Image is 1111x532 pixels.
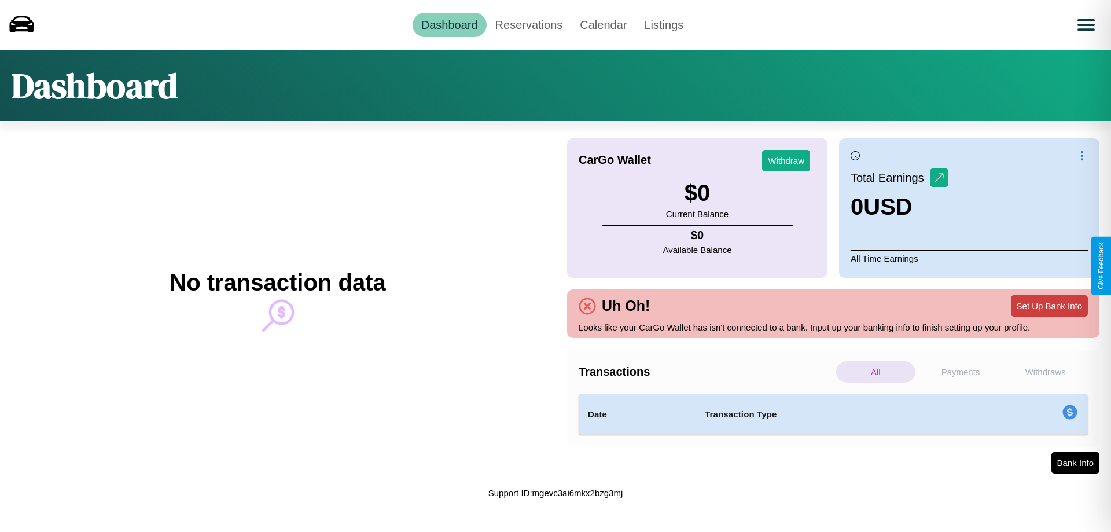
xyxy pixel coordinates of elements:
h4: Transaction Type [705,408,967,421]
a: Reservations [487,13,572,37]
p: All [836,361,915,383]
button: Bank Info [1051,452,1099,474]
p: Support ID: mgevc3ai6mkx2bzg3mj [488,485,623,501]
p: Current Balance [666,206,729,222]
a: Listings [635,13,692,37]
p: Available Balance [663,242,732,258]
p: Looks like your CarGo Wallet has isn't connected to a bank. Input up your banking info to finish ... [579,320,1088,335]
h4: Date [588,408,686,421]
h3: 0 USD [851,194,948,220]
p: All Time Earnings [851,250,1088,266]
button: Withdraw [762,150,810,171]
h2: No transaction data [170,270,385,296]
h4: $ 0 [663,229,732,242]
h1: Dashboard [12,62,178,109]
a: Calendar [571,13,635,37]
p: Withdraws [1006,361,1085,383]
div: Give Feedback [1097,243,1105,289]
button: Open menu [1070,9,1102,41]
a: Dashboard [413,13,487,37]
h4: Transactions [579,365,833,379]
h3: $ 0 [666,180,729,206]
h4: Uh Oh! [596,298,656,314]
p: Payments [921,361,1000,383]
h4: CarGo Wallet [579,153,651,167]
p: Total Earnings [851,167,930,188]
table: simple table [579,394,1088,435]
button: Set Up Bank Info [1011,295,1088,317]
